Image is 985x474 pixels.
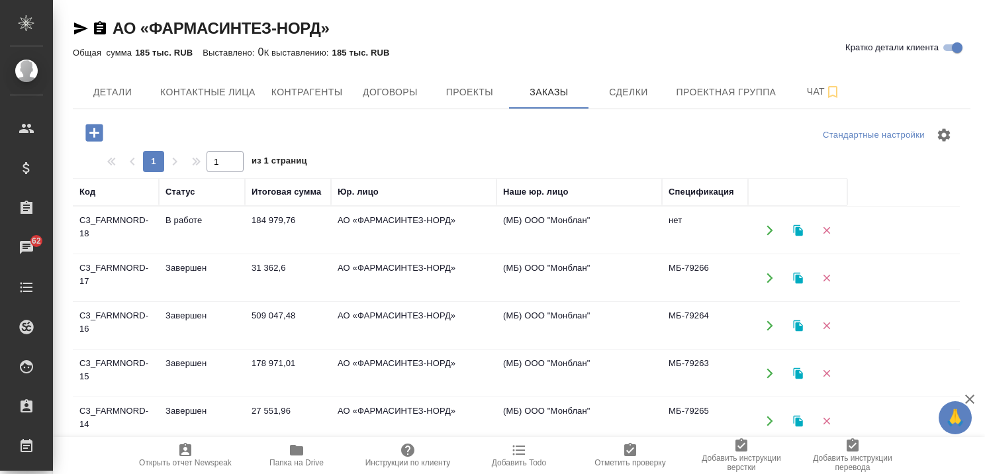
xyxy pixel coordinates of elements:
button: Добавить инструкции верстки [686,437,797,474]
span: Добавить инструкции перевода [805,453,900,472]
td: Завершен [159,398,245,444]
td: В работе [159,207,245,254]
p: 185 тыс. RUB [332,48,400,58]
button: Добавить Todo [463,437,575,474]
td: нет [662,207,748,254]
span: Инструкции по клиенту [365,458,451,467]
span: Проектная группа [676,84,776,101]
button: Скопировать ссылку для ЯМессенджера [73,21,89,36]
p: К выставлению: [264,48,332,58]
a: 62 [3,231,50,264]
button: Клонировать [784,359,812,387]
div: Код [79,185,95,199]
span: Кратко детали клиента [845,41,939,54]
td: Завершен [159,350,245,397]
button: Добавить проект [76,119,113,146]
button: Клонировать [784,264,812,291]
button: Добавить инструкции перевода [797,437,908,474]
button: Скопировать ссылку [92,21,108,36]
div: Итоговая сумма [252,185,321,199]
span: 62 [24,234,49,248]
button: 🙏 [939,401,972,434]
svg: Подписаться [825,84,841,100]
button: Отметить проверку [575,437,686,474]
button: Открыть [756,264,783,291]
td: МБ-79265 [662,398,748,444]
button: Удалить [813,216,840,244]
button: Клонировать [784,312,812,339]
span: Папка на Drive [269,458,324,467]
span: Отметить проверку [594,458,665,467]
td: C3_FARMNORD-14 [73,398,159,444]
td: (МБ) ООО "Монблан" [496,255,662,301]
td: C3_FARMNORD-18 [73,207,159,254]
button: Клонировать [784,407,812,434]
td: C3_FARMNORD-16 [73,303,159,349]
td: C3_FARMNORD-17 [73,255,159,301]
div: split button [820,125,928,146]
div: Статус [165,185,195,199]
td: Завершен [159,255,245,301]
button: Инструкции по клиенту [352,437,463,474]
p: Общая сумма [73,48,135,58]
span: 🙏 [944,404,966,432]
td: 509 047,48 [245,303,331,349]
span: Сделки [596,84,660,101]
td: АО «ФАРМАСИНТЕЗ-НОРД» [331,350,496,397]
td: 31 362,6 [245,255,331,301]
div: Наше юр. лицо [503,185,569,199]
button: Открыть [756,407,783,434]
td: МБ-79266 [662,255,748,301]
span: Чат [792,83,855,100]
td: (МБ) ООО "Монблан" [496,207,662,254]
button: Папка на Drive [241,437,352,474]
span: Договоры [358,84,422,101]
td: Завершен [159,303,245,349]
button: Удалить [813,407,840,434]
button: Открыть отчет Newspeak [130,437,241,474]
p: Выставлено: [203,48,258,58]
button: Удалить [813,312,840,339]
td: (МБ) ООО "Монблан" [496,303,662,349]
button: Удалить [813,264,840,291]
td: АО «ФАРМАСИНТЕЗ-НОРД» [331,207,496,254]
td: МБ-79263 [662,350,748,397]
span: Заказы [517,84,581,101]
button: Открыть [756,312,783,339]
span: из 1 страниц [252,153,307,172]
td: 184 979,76 [245,207,331,254]
td: (МБ) ООО "Монблан" [496,398,662,444]
button: Клонировать [784,216,812,244]
button: Удалить [813,359,840,387]
span: Добавить Todo [492,458,546,467]
a: АО «ФАРМАСИНТЕЗ-НОРД» [113,19,330,37]
p: 185 тыс. RUB [135,48,203,58]
span: Проекты [438,84,501,101]
td: 27 551,96 [245,398,331,444]
td: АО «ФАРМАСИНТЕЗ-НОРД» [331,303,496,349]
button: Открыть [756,359,783,387]
td: АО «ФАРМАСИНТЕЗ-НОРД» [331,398,496,444]
td: (МБ) ООО "Монблан" [496,350,662,397]
span: Открыть отчет Newspeak [139,458,232,467]
span: Детали [81,84,144,101]
td: 178 971,01 [245,350,331,397]
td: АО «ФАРМАСИНТЕЗ-НОРД» [331,255,496,301]
span: Добавить инструкции верстки [694,453,789,472]
td: МБ-79264 [662,303,748,349]
div: Юр. лицо [338,185,379,199]
span: Настроить таблицу [928,119,960,151]
td: C3_FARMNORD-15 [73,350,159,397]
button: Открыть [756,216,783,244]
span: Контрагенты [271,84,343,101]
div: 0 [73,44,970,60]
span: Контактные лица [160,84,256,101]
div: Спецификация [669,185,734,199]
